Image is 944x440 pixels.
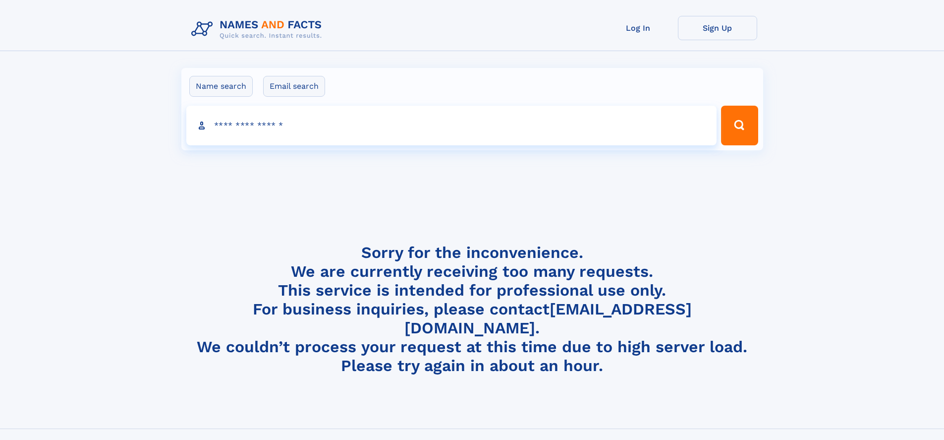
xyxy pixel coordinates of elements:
[721,106,758,145] button: Search Button
[187,16,330,43] img: Logo Names and Facts
[189,76,253,97] label: Name search
[186,106,717,145] input: search input
[599,16,678,40] a: Log In
[263,76,325,97] label: Email search
[404,300,692,337] a: [EMAIL_ADDRESS][DOMAIN_NAME]
[678,16,757,40] a: Sign Up
[187,243,757,376] h4: Sorry for the inconvenience. We are currently receiving too many requests. This service is intend...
